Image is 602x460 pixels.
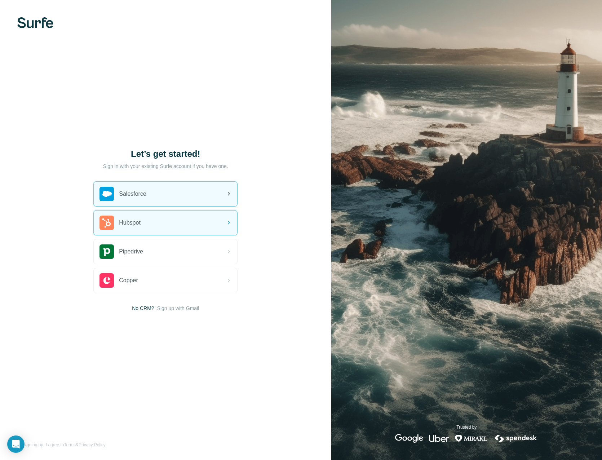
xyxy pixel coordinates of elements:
a: Terms [64,442,76,447]
div: Open Intercom Messenger [7,435,25,453]
img: salesforce's logo [99,187,114,201]
a: Privacy Policy [79,442,106,447]
h1: Let’s get started! [93,148,238,160]
img: mirakl's logo [455,434,488,443]
img: copper's logo [99,273,114,288]
p: Sign in with your existing Surfe account if you have one. [103,163,228,170]
img: Surfe's logo [17,17,53,28]
span: Salesforce [119,190,146,198]
img: hubspot's logo [99,216,114,230]
span: No CRM? [132,305,154,312]
img: pipedrive's logo [99,244,114,259]
span: Hubspot [119,218,141,227]
img: uber's logo [429,434,449,443]
button: Sign up with Gmail [157,305,199,312]
span: Copper [119,276,138,285]
img: spendesk's logo [493,434,538,443]
p: Trusted by [456,424,477,430]
span: Pipedrive [119,247,143,256]
img: google's logo [395,434,423,443]
span: By signing up, I agree to & [17,442,106,448]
